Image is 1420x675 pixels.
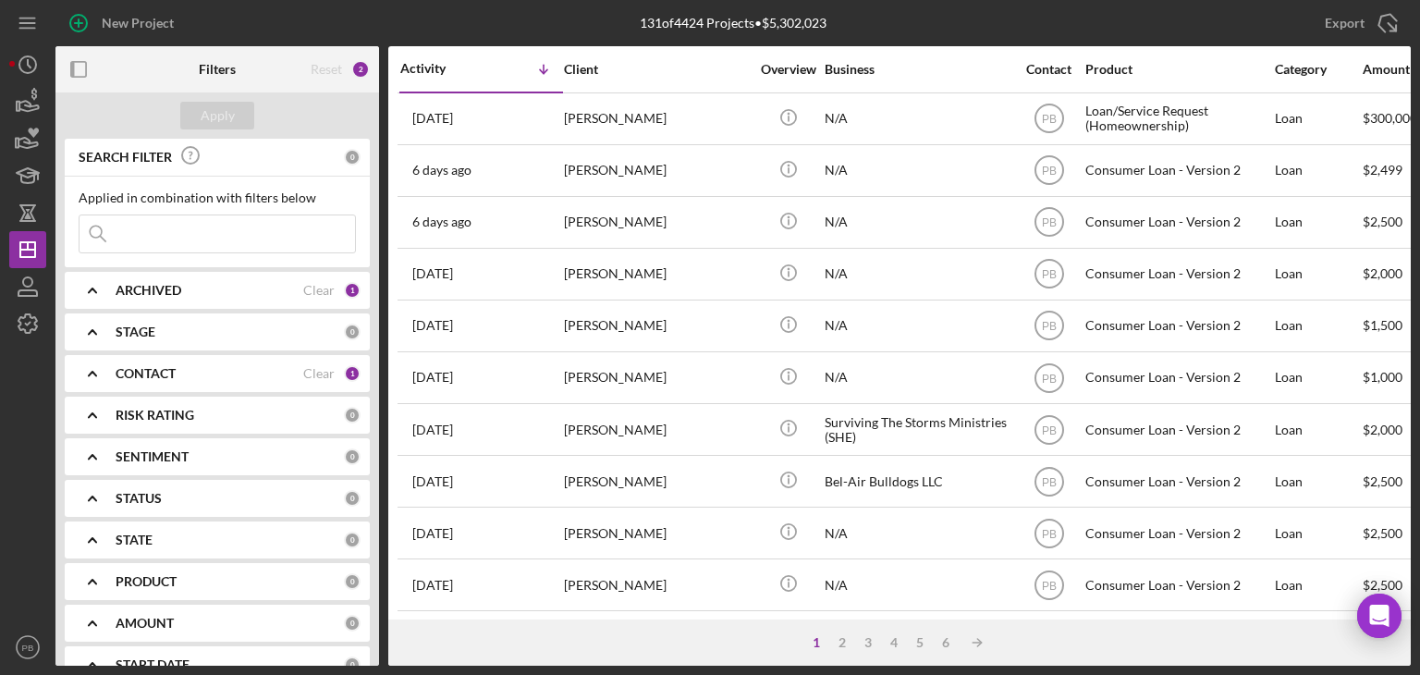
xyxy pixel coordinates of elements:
text: PB [1041,527,1056,540]
div: 4 [881,635,907,650]
div: 0 [344,615,361,632]
div: N/A [825,301,1010,350]
div: 0 [344,573,361,590]
div: Reset [311,62,342,77]
div: [PERSON_NAME] [564,198,749,247]
div: Loan [1275,250,1361,299]
div: 6 [933,635,959,650]
div: 1 [344,282,361,299]
div: Business [825,62,1010,77]
div: Apply [201,102,235,129]
text: PB [1041,372,1056,385]
text: PB [1041,423,1056,436]
div: Surviving The Storms Ministries (SHE) [825,405,1010,454]
div: [PERSON_NAME] [564,457,749,506]
div: Clear [303,366,335,381]
div: Activity [400,61,482,76]
div: [PERSON_NAME] [564,301,749,350]
div: Loan [1275,457,1361,506]
div: 0 [344,657,361,673]
text: PB [1041,113,1056,126]
div: 0 [344,324,361,340]
div: Overview [753,62,823,77]
div: [PERSON_NAME] [564,612,749,661]
time: 2025-08-15 12:23 [412,215,471,229]
div: 131 of 4424 Projects • $5,302,023 [640,16,826,31]
button: Export [1306,5,1411,42]
div: Applied in combination with filters below [79,190,356,205]
div: Loan [1275,146,1361,195]
div: [PERSON_NAME] [564,509,749,558]
div: Consumer Loan - Version 2 [1085,509,1270,558]
b: SEARCH FILTER [79,150,172,165]
div: [PERSON_NAME] [564,250,749,299]
div: N/A [825,198,1010,247]
text: PB [1041,216,1056,229]
div: Open Intercom Messenger [1357,594,1402,638]
button: Apply [180,102,254,129]
text: PB [22,643,34,653]
div: Consumer Loan - Version 2 [1085,353,1270,402]
div: 5 [907,635,933,650]
time: 2025-06-25 22:28 [412,578,453,593]
div: N/A [825,94,1010,143]
div: Consumer Loan - Version 2 [1085,405,1270,454]
div: Consumer Loan - Version 2 [1085,146,1270,195]
time: 2025-07-14 23:01 [412,423,453,437]
b: Filters [199,62,236,77]
div: Loan/Service Request (Homeownership) [1085,94,1270,143]
div: Contact [1014,62,1083,77]
div: Export [1325,5,1365,42]
div: Clear [303,283,335,298]
text: PB [1041,165,1056,178]
div: Consumer Loan - Version 2 [1085,250,1270,299]
time: 2025-07-11 19:00 [412,474,453,489]
div: Loan [1275,560,1361,609]
b: PRODUCT [116,574,177,589]
div: Consumer Loan - Version 2 [1085,198,1270,247]
div: Client [564,62,749,77]
time: 2025-08-16 03:41 [412,163,471,178]
b: STATE [116,533,153,547]
div: Loan [1275,405,1361,454]
b: STAGE [116,325,155,339]
b: START DATE [116,657,190,672]
div: Cross cleaning [825,612,1010,661]
b: RISK RATING [116,408,194,423]
b: ARCHIVED [116,283,181,298]
div: 0 [344,490,361,507]
div: [PERSON_NAME] [564,560,749,609]
b: AMOUNT [116,616,174,631]
div: N/A [825,146,1010,195]
div: 1 [344,365,361,382]
text: PB [1041,475,1056,488]
div: 0 [344,149,361,166]
button: PB [9,629,46,666]
div: 0 [344,407,361,423]
div: [PERSON_NAME] [564,146,749,195]
div: 3 [855,635,881,650]
div: Consumer Loan - Version 2 [1085,301,1270,350]
div: N/A [825,509,1010,558]
div: New Project [102,5,174,42]
div: 2 [351,60,370,79]
div: Loan [1275,198,1361,247]
div: 2 [829,635,855,650]
div: [PERSON_NAME] [564,353,749,402]
div: Bel-Air Bulldogs LLC [825,457,1010,506]
div: [PERSON_NAME] [564,405,749,454]
div: Loan [1275,353,1361,402]
div: Category [1275,62,1361,77]
b: CONTACT [116,366,176,381]
div: 0 [344,448,361,465]
button: New Project [55,5,192,42]
text: PB [1041,268,1056,281]
div: Consumer Loan - Version 2 [1085,457,1270,506]
div: Loan [1275,509,1361,558]
div: N/A [825,353,1010,402]
text: PB [1041,579,1056,592]
time: 2025-08-01 19:47 [412,370,453,385]
time: 2025-08-18 11:39 [412,111,453,126]
div: Product [1085,62,1270,77]
div: Loan [1275,612,1361,661]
